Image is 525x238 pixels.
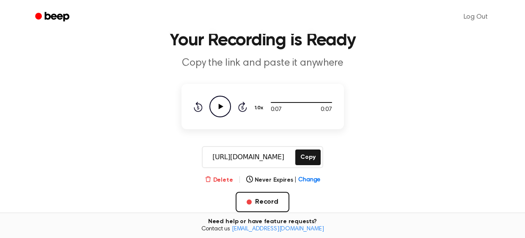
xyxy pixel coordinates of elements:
[295,149,320,165] button: Copy
[254,101,267,115] button: 1.0x
[232,226,324,232] a: [EMAIL_ADDRESS][DOMAIN_NAME]
[246,176,321,185] button: Never Expires|Change
[29,9,77,25] a: Beep
[238,175,241,185] span: |
[5,226,520,233] span: Contact us
[205,176,233,185] button: Delete
[455,7,496,27] a: Log Out
[298,176,320,185] span: Change
[294,176,297,185] span: |
[271,105,282,114] span: 0:07
[100,56,425,70] p: Copy the link and paste it anywhere
[46,32,479,50] h1: Your Recording is Ready
[321,105,332,114] span: 0:07
[236,192,289,212] button: Record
